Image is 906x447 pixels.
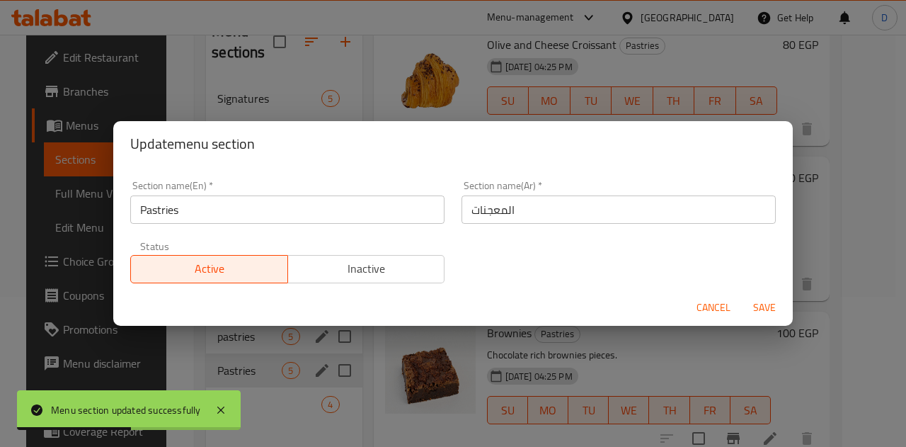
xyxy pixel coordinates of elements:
[130,132,776,155] h2: Update menu section
[130,255,288,283] button: Active
[742,295,787,321] button: Save
[130,196,445,224] input: Please enter section name(en)
[461,196,776,224] input: Please enter section name(ar)
[137,259,282,279] span: Active
[691,295,736,321] button: Cancel
[287,255,445,283] button: Inactive
[747,299,781,317] span: Save
[696,299,730,317] span: Cancel
[51,402,201,418] div: Menu section updated successfully
[294,259,440,279] span: Inactive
